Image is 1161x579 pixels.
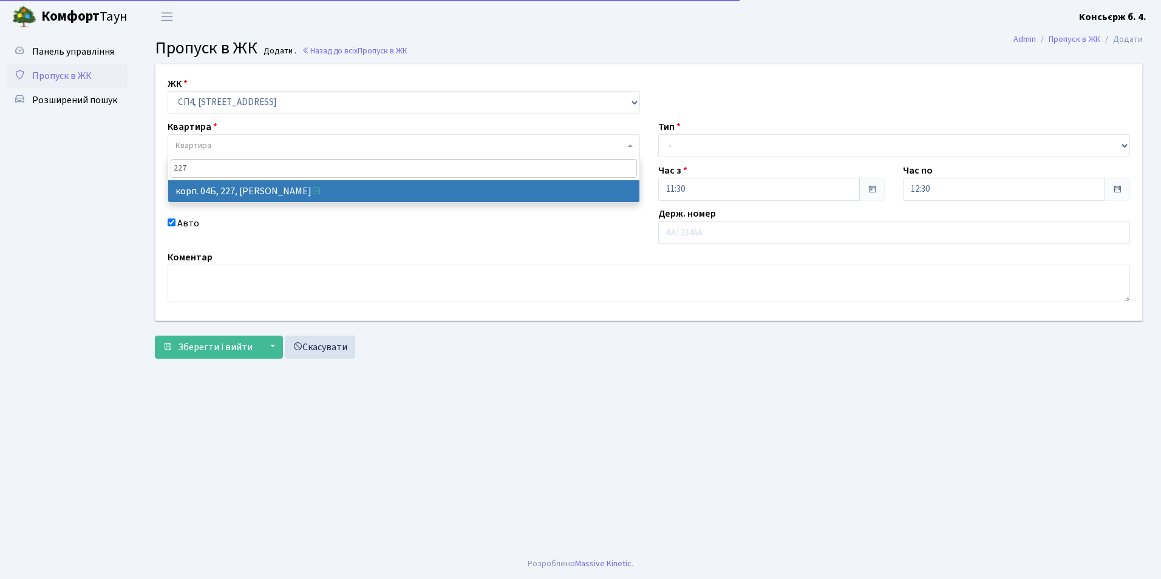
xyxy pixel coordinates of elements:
[155,336,260,359] button: Зберегти і вийти
[177,216,199,231] label: Авто
[168,76,188,91] label: ЖК
[358,45,407,56] span: Пропуск в ЖК
[168,120,217,134] label: Квартира
[658,221,1131,244] input: АА1234АА
[32,45,114,58] span: Панель управління
[302,45,407,56] a: Назад до всіхПропуск в ЖК
[261,46,296,56] small: Додати .
[6,64,128,88] a: Пропуск в ЖК
[1049,33,1100,46] a: Пропуск в ЖК
[12,5,36,29] img: logo.png
[41,7,100,26] b: Комфорт
[528,557,633,571] div: Розроблено .
[155,36,257,60] span: Пропуск в ЖК
[285,336,355,359] a: Скасувати
[41,7,128,27] span: Таун
[168,180,639,202] li: корп. 04Б, 227, [PERSON_NAME]
[658,163,687,178] label: Час з
[152,7,182,27] button: Переключити навігацію
[178,340,253,354] span: Зберегти і вийти
[658,120,681,134] label: Тип
[6,88,128,112] a: Розширений пошук
[1100,33,1143,46] li: Додати
[995,27,1161,52] nav: breadcrumb
[575,557,632,570] a: Massive Kinetic
[1013,33,1036,46] a: Admin
[658,206,716,221] label: Держ. номер
[175,140,211,152] span: Квартира
[32,69,92,83] span: Пропуск в ЖК
[32,93,117,107] span: Розширений пошук
[1079,10,1146,24] a: Консьєрж б. 4.
[903,163,933,178] label: Час по
[6,39,128,64] a: Панель управління
[168,250,213,265] label: Коментар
